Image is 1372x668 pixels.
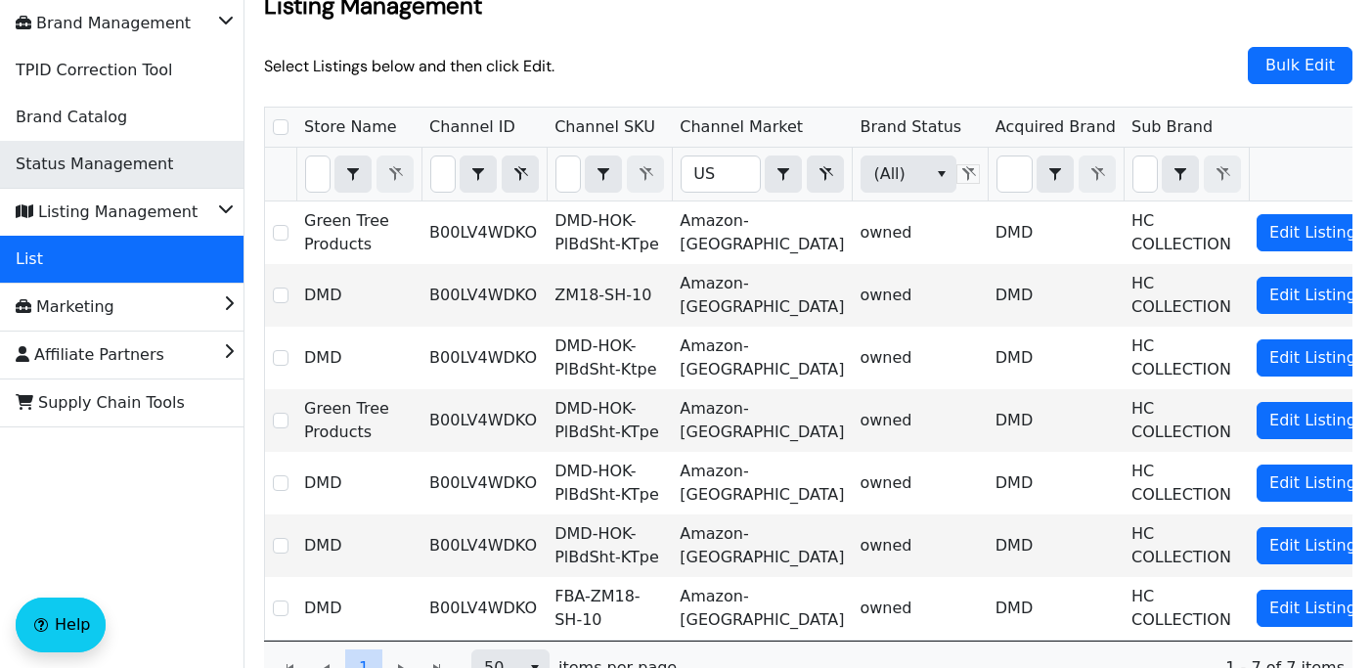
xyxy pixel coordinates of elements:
[16,149,173,180] span: Status Management
[997,156,1032,192] input: Filter
[852,452,987,514] td: owned
[852,577,987,640] td: owned
[547,201,672,264] td: DMD-HOK-PlBdSht-KTpe
[1124,389,1249,452] td: HC COLLECTION
[860,115,961,139] span: Brand Status
[554,115,655,139] span: Channel SKU
[334,156,372,193] span: Choose Operator
[1257,402,1369,439] button: Edit Listing
[1248,47,1352,84] button: Bulk Edit
[547,514,672,577] td: DMD-HOK-PlBdSht-KTpe
[16,339,164,371] span: Affiliate Partners
[807,156,844,193] button: Clear
[672,148,852,201] th: Filter
[1257,590,1369,627] button: Edit Listing
[306,156,330,192] input: Filter
[16,598,106,652] button: Help floatingactionbutton
[1124,452,1249,514] td: HC COLLECTION
[988,201,1124,264] td: DMD
[429,115,515,139] span: Channel ID
[421,327,547,389] td: B00LV4WDKO
[1261,51,1340,79] span: Bulk Edit
[273,350,288,366] input: Select Row
[988,514,1124,577] td: DMD
[16,102,127,133] span: Brand Catalog
[672,201,852,264] td: Amazon-[GEOGRAPHIC_DATA]
[421,577,547,640] td: B00LV4WDKO
[296,514,421,577] td: DMD
[672,452,852,514] td: Amazon-[GEOGRAPHIC_DATA]
[16,244,43,275] span: List
[988,264,1124,327] td: DMD
[16,291,114,323] span: Marketing
[1124,201,1249,264] td: HC COLLECTION
[852,327,987,389] td: owned
[586,156,621,192] button: select
[547,577,672,640] td: FBA-ZM18-SH-10
[852,389,987,452] td: owned
[16,8,191,39] span: Brand Management
[1269,534,1356,557] span: Edit Listing
[1269,284,1356,307] span: Edit Listing
[502,156,539,193] button: Clear
[304,115,397,139] span: Store Name
[1124,514,1249,577] td: HC COLLECTION
[1124,148,1249,201] th: Filter
[335,156,371,192] button: select
[273,538,288,554] input: Select Row
[1163,156,1198,192] button: select
[547,327,672,389] td: DMD-HOK-PlBdSht-Ktpe
[672,327,852,389] td: Amazon-[GEOGRAPHIC_DATA]
[1269,597,1356,620] span: Edit Listing
[852,264,987,327] td: owned
[296,327,421,389] td: DMD
[766,156,801,192] button: select
[873,162,910,186] span: (All)
[273,475,288,491] input: Select Row
[927,156,955,192] button: select
[296,452,421,514] td: DMD
[1038,156,1073,192] button: select
[421,201,547,264] td: B00LV4WDKO
[680,115,803,139] span: Channel Market
[672,577,852,640] td: Amazon-[GEOGRAPHIC_DATA]
[296,264,421,327] td: DMD
[988,577,1124,640] td: DMD
[765,156,802,193] span: Choose Operator
[1162,156,1199,193] span: Choose Operator
[682,156,760,192] input: Filter
[547,148,672,201] th: Filter
[988,452,1124,514] td: DMD
[1257,214,1369,251] button: Edit Listing
[672,264,852,327] td: Amazon-[GEOGRAPHIC_DATA]
[273,225,288,241] input: Select Row
[1269,346,1356,370] span: Edit Listing
[421,452,547,514] td: B00LV4WDKO
[1124,327,1249,389] td: HC COLLECTION
[296,201,421,264] td: Green Tree Products
[273,413,288,428] input: Select Row
[547,452,672,514] td: DMD-HOK-PlBdSht-KTpe
[1133,156,1157,192] input: Filter
[1257,465,1369,502] button: Edit Listing
[585,156,622,193] span: Choose Operator
[852,514,987,577] td: owned
[431,156,455,192] input: Filter
[1124,264,1249,327] td: HC COLLECTION
[988,327,1124,389] td: DMD
[1269,409,1356,432] span: Edit Listing
[264,56,554,76] p: Select Listings below and then click Edit.
[421,264,547,327] td: B00LV4WDKO
[273,601,288,616] input: Select Row
[852,148,987,201] th: Filter
[1257,277,1369,314] button: Edit Listing
[547,264,672,327] td: ZM18-SH-10
[996,115,1116,139] span: Acquired Brand
[273,119,288,135] input: Select Row
[421,148,547,201] th: Filter
[273,288,288,303] input: Select Row
[460,156,497,193] span: Choose Operator
[672,514,852,577] td: Amazon-[GEOGRAPHIC_DATA]
[1257,527,1369,564] button: Edit Listing
[421,514,547,577] td: B00LV4WDKO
